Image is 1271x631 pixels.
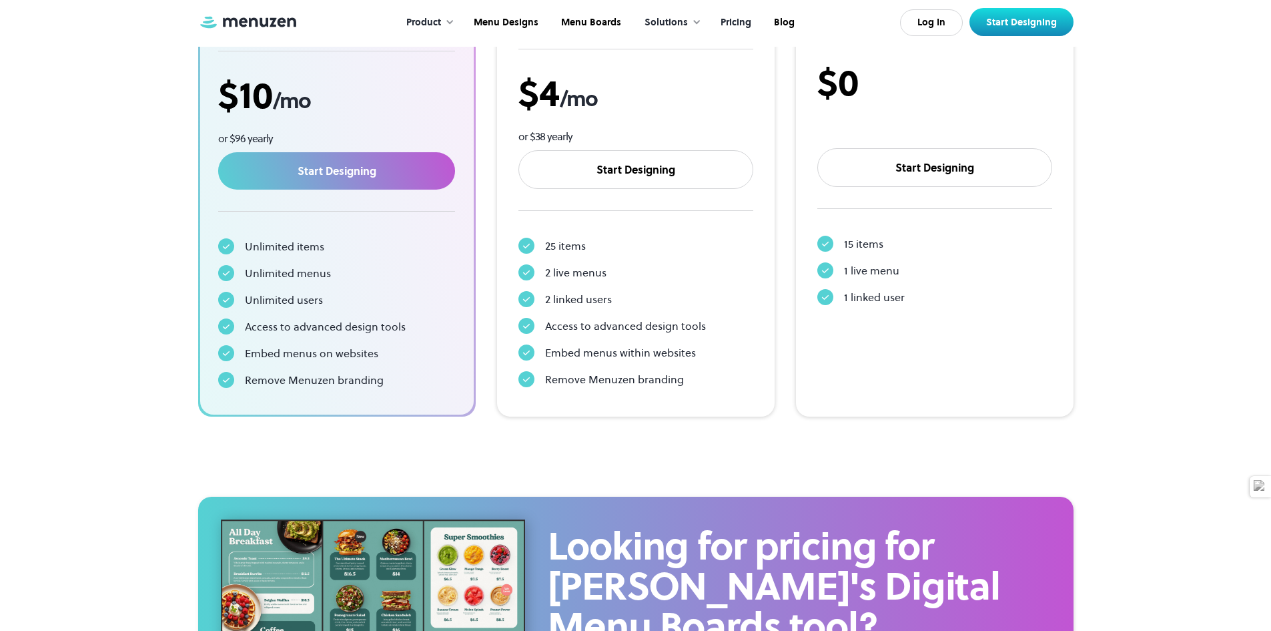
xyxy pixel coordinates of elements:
span: 10 [239,69,273,121]
div: Unlimited menus [245,265,331,281]
span: 4 [539,67,560,119]
div: Product [406,15,441,30]
div: 15 items [844,236,883,252]
a: Menu Designs [461,2,548,43]
div: Access to advanced design tools [245,319,406,335]
div: Remove Menuzen branding [245,372,384,388]
div: 25 items [545,238,586,254]
div: Product [393,2,461,43]
a: Start Designing [518,150,753,189]
div: Unlimited items [245,238,324,254]
div: 1 linked user [844,289,905,305]
span: /mo [273,86,310,116]
span: /mo [560,84,597,114]
div: or $38 yearly [518,130,753,144]
div: Access to advanced design tools [545,318,706,334]
div: or $96 yearly [218,132,456,146]
div: 2 linked users [545,291,612,307]
div: Remove Menuzen branding [545,371,684,387]
a: Menu Boards [548,2,631,43]
a: Start Designing [817,148,1052,187]
div: Solutions [645,15,688,30]
div: Unlimited users [245,292,323,308]
a: Start Designing [969,8,1074,36]
div: $ [218,73,456,118]
div: 1 live menu [844,262,899,278]
div: $0 [817,60,1052,105]
a: Blog [761,2,805,43]
div: 2 live menus [545,264,606,280]
a: Pricing [708,2,761,43]
div: Embed menus within websites [545,345,696,361]
a: Log In [900,9,963,36]
div: $ [518,71,753,116]
a: Start Designing [218,152,456,190]
div: Embed menus on websites [245,345,378,361]
div: Solutions [631,2,708,43]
